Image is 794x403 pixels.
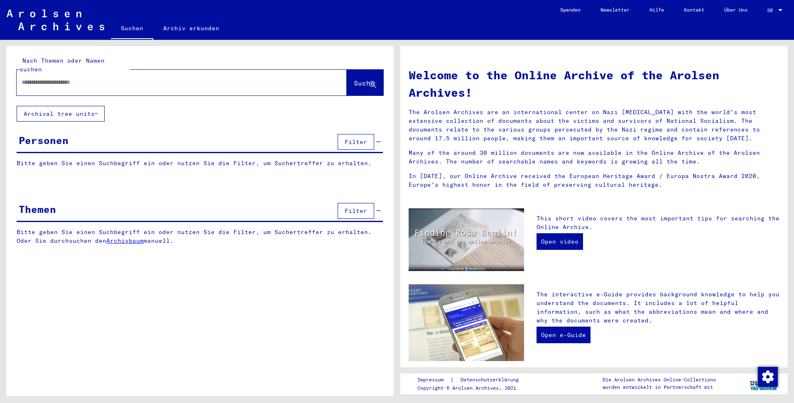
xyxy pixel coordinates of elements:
div: Themen [19,202,56,217]
div: Personen [19,133,69,148]
button: Suche [347,70,383,95]
p: Many of the around 30 million documents are now available in the Online Archive of the Arolsen Ar... [409,149,779,166]
a: Impressum [417,376,450,384]
h1: Welcome to the Online Archive of the Arolsen Archives! [409,66,779,101]
img: Arolsen_neg.svg [7,10,104,30]
span: Filter [345,207,367,215]
p: Copyright © Arolsen Archives, 2021 [417,384,529,392]
button: Filter [338,134,374,150]
span: Suche [354,79,375,87]
button: Filter [338,203,374,219]
a: Datenschutzerklärung [454,376,529,384]
p: The interactive e-Guide provides background knowledge to help you understand the documents. It in... [537,290,779,325]
a: Archiv erkunden [153,18,229,38]
p: Bitte geben Sie einen Suchbegriff ein oder nutzen Sie die Filter, um Suchertreffer zu erhalten. O... [17,228,383,245]
a: Open e-Guide [537,327,591,343]
button: Archival tree units [17,106,105,122]
p: In [DATE], our Online Archive received the European Heritage Award / Europa Nostra Award 2020, Eu... [409,172,779,189]
div: | [417,376,529,384]
p: Bitte geben Sie einen Suchbegriff ein oder nutzen Sie die Filter, um Suchertreffer zu erhalten. [17,159,383,168]
img: eguide.jpg [409,284,524,361]
p: Die Arolsen Archives Online-Collections [603,376,716,383]
p: The Arolsen Archives are an international center on Nazi [MEDICAL_DATA] with the world’s most ext... [409,108,779,143]
p: wurden entwickelt in Partnerschaft mit [603,383,716,391]
p: This short video covers the most important tips for searching the Online Archive. [537,214,779,232]
img: yv_logo.png [748,373,779,394]
span: DE [767,7,777,13]
a: Open video [537,233,583,250]
img: video.jpg [409,208,524,271]
mat-label: Nach Themen oder Namen suchen [20,57,105,73]
img: Zustimmung ändern [758,367,778,387]
span: Filter [345,138,367,146]
a: Archivbaum [106,237,144,244]
a: Suchen [111,18,153,40]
